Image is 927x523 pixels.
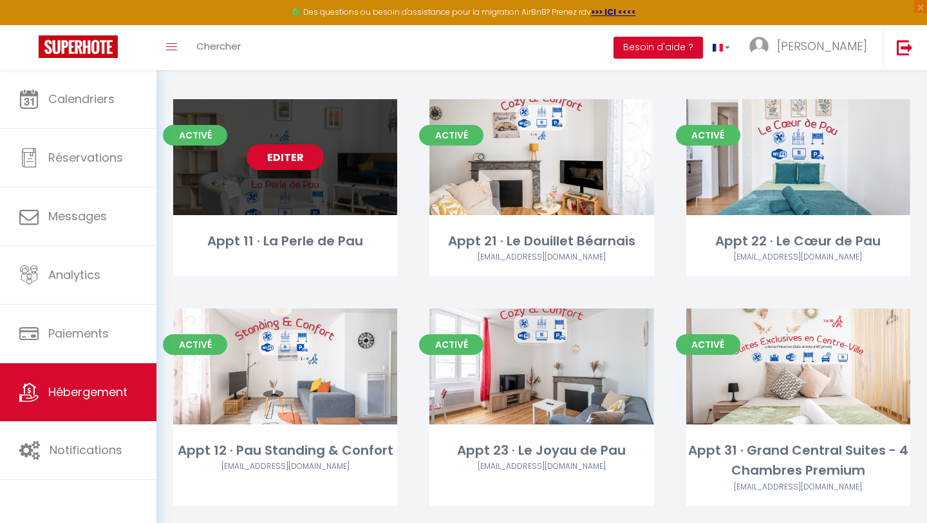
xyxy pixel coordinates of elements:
div: Airbnb [686,251,910,263]
div: Appt 31 · Grand Central Suites - 4 Chambres Premium [686,441,910,481]
img: logout [897,39,913,55]
div: Appt 21 · Le Douillet Béarnais [429,231,653,251]
a: ... [PERSON_NAME] [740,25,883,70]
div: Appt 11 · La Perle de Pau [173,231,397,251]
span: Réservations [48,149,123,166]
a: >>> ICI <<<< [591,6,636,17]
span: Calendriers [48,91,115,107]
div: Airbnb [429,251,653,263]
div: Airbnb [173,461,397,473]
div: Airbnb [429,461,653,473]
img: ... [749,37,769,56]
span: Hébergement [48,384,127,400]
span: Messages [48,208,107,224]
span: Activé [163,125,227,146]
span: Activé [676,334,740,355]
span: Activé [676,125,740,146]
span: Activé [419,334,483,355]
span: Chercher [196,39,241,53]
span: Activé [163,334,227,355]
a: Chercher [187,25,250,70]
a: Editer [247,144,324,170]
div: Airbnb [686,481,910,493]
span: Analytics [48,267,100,283]
span: Paiements [48,325,109,341]
div: Appt 23 · Le Joyau de Pau [429,441,653,461]
span: [PERSON_NAME] [777,38,867,54]
div: Appt 22 · Le Cœur de Pau [686,231,910,251]
span: Activé [419,125,483,146]
div: Appt 12 · Pau Standing & Confort [173,441,397,461]
img: Super Booking [39,35,118,58]
button: Besoin d'aide ? [613,37,703,59]
span: Notifications [50,442,122,458]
